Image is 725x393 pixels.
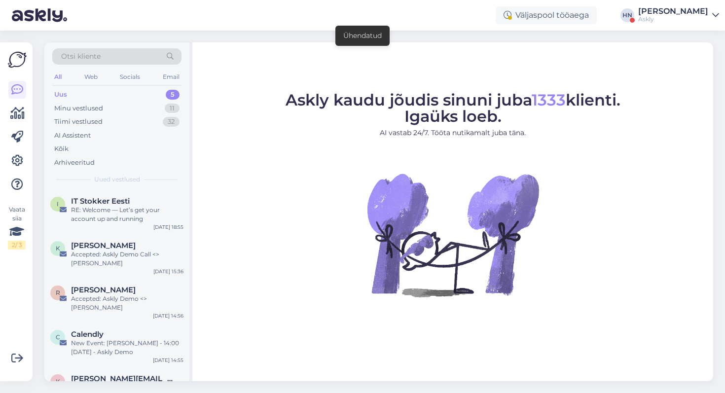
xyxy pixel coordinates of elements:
div: Accepted: Askly Demo <> [PERSON_NAME] [71,294,183,312]
div: Tiimi vestlused [54,117,103,127]
span: Calendly [71,330,104,339]
span: Askly kaudu jõudis sinuni juba klienti. Igaüks loeb. [286,90,620,126]
img: Askly Logo [8,50,27,69]
span: Rainer Ploom [71,286,136,294]
div: 5 [166,90,180,100]
div: [PERSON_NAME] [638,7,708,15]
span: Karl Mustjõgi [71,241,136,250]
div: Email [161,71,181,83]
div: Ühendatud [343,31,382,41]
span: 1333 [532,90,566,109]
div: Uus [54,90,67,100]
div: Askly [638,15,708,23]
div: All [52,71,64,83]
div: AI Assistent [54,131,91,141]
div: [DATE] 14:55 [153,357,183,364]
span: Uued vestlused [94,175,140,184]
p: AI vastab 24/7. Tööta nutikamalt juba täna. [286,128,620,138]
div: 32 [163,117,180,127]
div: Socials [118,71,142,83]
div: Minu vestlused [54,104,103,113]
div: Arhiveeritud [54,158,95,168]
div: 2 / 3 [8,241,26,250]
div: New Event: [PERSON_NAME] - 14:00 [DATE] - Askly Demo [71,339,183,357]
div: [DATE] 18:55 [153,223,183,231]
img: No Chat active [364,146,542,323]
div: HN [620,8,634,22]
div: RE: Welcome — Let’s get your account up and running [71,206,183,223]
span: kristiina.laur@eestiloto.ee [71,374,174,383]
a: [PERSON_NAME]Askly [638,7,719,23]
div: 11 [165,104,180,113]
div: Väljaspool tööaega [496,6,597,24]
div: Web [82,71,100,83]
div: Accepted: Askly Demo Call <> [PERSON_NAME] [71,250,183,268]
div: [DATE] 14:56 [153,312,183,320]
div: [DATE] 15:36 [153,268,183,275]
div: Vaata siia [8,205,26,250]
span: I [57,200,59,208]
span: C [56,333,60,341]
span: IT Stokker Eesti [71,197,130,206]
span: K [56,245,60,252]
span: R [56,289,60,296]
div: Kõik [54,144,69,154]
span: Otsi kliente [61,51,101,62]
span: k [56,378,60,385]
